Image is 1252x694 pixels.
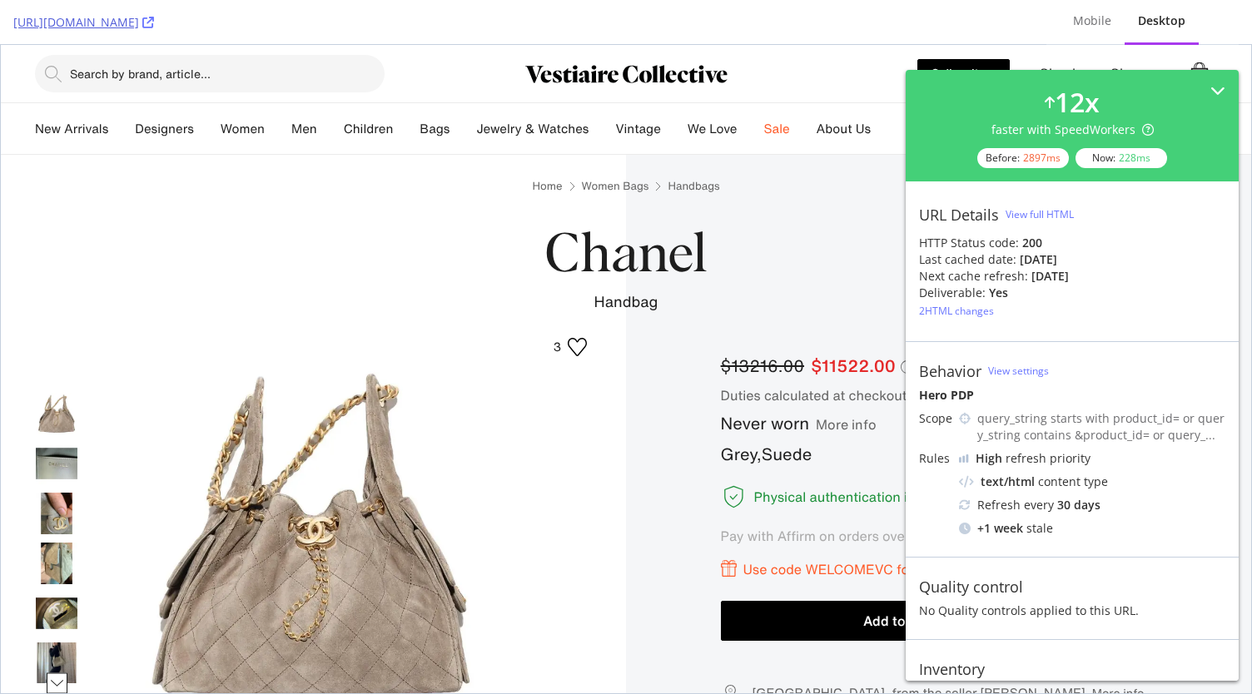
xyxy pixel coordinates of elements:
div: Last cached date: [919,251,1016,268]
button: Click on the down arrow for more options [46,628,67,649]
img: Handbag Chanel [35,548,77,589]
div: Hero PDP [919,387,1225,404]
div: query_string starts with product_id= or query_string contains &product_id= or query_ [977,410,1225,444]
span: [GEOGRAPHIC_DATA], from the seller [PERSON_NAME] [752,639,1085,657]
a: Women Bags [581,133,648,149]
a: Women [220,60,264,108]
div: 2897 ms [1023,151,1061,165]
svg: info [1142,520,1159,533]
a: Listed by [PERSON_NAME] [1055,318,1216,335]
button: Add to bag [720,556,1076,596]
img: Luxury Chanel Handbags Women [35,448,77,489]
a: Vintage [614,60,659,108]
svg: See buyer fee details [898,314,915,330]
a: Children [343,60,393,108]
img: Buy Chanel Handbag online [35,398,77,439]
div: Deliverable: [919,285,986,301]
div: Before: [977,148,1069,168]
svg: See more information [990,483,1006,499]
span: Use code WELCOMEVC for 10% off your first order (app only). [743,514,1131,534]
div: Scope [919,410,952,427]
a: Sell an item [917,14,1009,44]
span: Like Handbag [553,293,587,311]
p: Jewelry & Watches [475,60,588,108]
div: 228 ms [1119,151,1150,165]
p: Grey [720,398,957,422]
div: content type [959,473,1225,490]
a: Home [531,133,561,149]
span: $11522.00 [810,310,895,334]
p: Pay with Affirm on orders over $50. [720,481,942,501]
a: Designers [134,60,193,108]
img: Affirm [948,480,986,498]
img: Handbag Chanel [130,312,491,673]
p: Physical authentication included [753,442,957,462]
button: Search by brand, article... [34,10,384,47]
div: Behavior [919,362,981,380]
button: View full HTML [1006,201,1074,228]
div: Refresh every [959,497,1225,513]
span: Item has 3 likes. Click to it add your favorites. [567,293,587,311]
a: Men [291,60,316,108]
div: text/html [981,473,1035,490]
div: Desktop [1138,12,1185,29]
div: Now: [1076,148,1167,168]
a: Chanel [519,178,732,245]
button: Sign in [1039,20,1083,37]
svg: arrow-head-down [50,629,62,648]
div: Next cache refresh: [919,268,1028,285]
img: Handbag Chanel [35,597,77,639]
svg: authentication-default [720,439,747,465]
span: , [756,398,761,422]
span: Never worn [720,367,809,391]
button: More info [1091,640,1144,657]
a: About Us [816,60,870,108]
div: Quality control [919,578,1023,596]
button: You have no items in your bag. Click to view bag. [1187,17,1210,41]
a: Sale [763,60,789,108]
div: URL Details [919,206,999,224]
button: More info [815,369,876,389]
div: + 1 week [977,520,1023,537]
a: We Love [687,60,737,108]
div: Second hand Bags Women [34,497,77,540]
div: Luxury Chanel Handbags Women [34,447,77,490]
div: 30 days [1057,497,1100,513]
div: Handbag Chanel [34,347,77,390]
div: stale [959,520,1225,537]
div: Buy Chanel Handbag online [34,397,77,440]
button: 2HTML changes [919,301,994,321]
span: 3 [553,294,560,311]
a: [URL][DOMAIN_NAME] [13,14,154,31]
p: Bags [419,60,449,108]
svg: search [44,21,61,37]
div: Mobile [1073,12,1111,29]
div: No Quality controls applied to this URL. [919,602,1225,619]
span: Suede [761,398,811,422]
div: [DATE] [1031,268,1069,285]
button: Sign up [1110,20,1159,37]
img: Second hand Bags Women [35,498,77,539]
a: View settings [988,364,1049,378]
div: View full HTML [1006,207,1074,221]
div: Handbag Chanel [34,597,77,640]
div: 2 HTML changes [919,304,994,318]
a: New Arrivals [34,60,107,108]
div: Inventory [919,660,985,678]
img: Handbag Chanel [35,348,77,389]
div: refresh priority [976,450,1091,467]
div: HTTP Status code: [919,235,1225,251]
span: $13216.00 [720,310,803,334]
div: faster with SpeedWorkers [991,121,1154,138]
span: Handbag [594,249,658,266]
span: Make an offer [1089,556,1216,596]
div: Handbag Chanel [34,547,77,590]
img: Second hand store - Vestiaire Collective [524,18,727,40]
div: Rules [919,450,952,467]
svg: pin [723,640,736,654]
svg: present [720,515,736,532]
div: 12 x [1055,83,1100,121]
div: Yes [989,285,1008,301]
